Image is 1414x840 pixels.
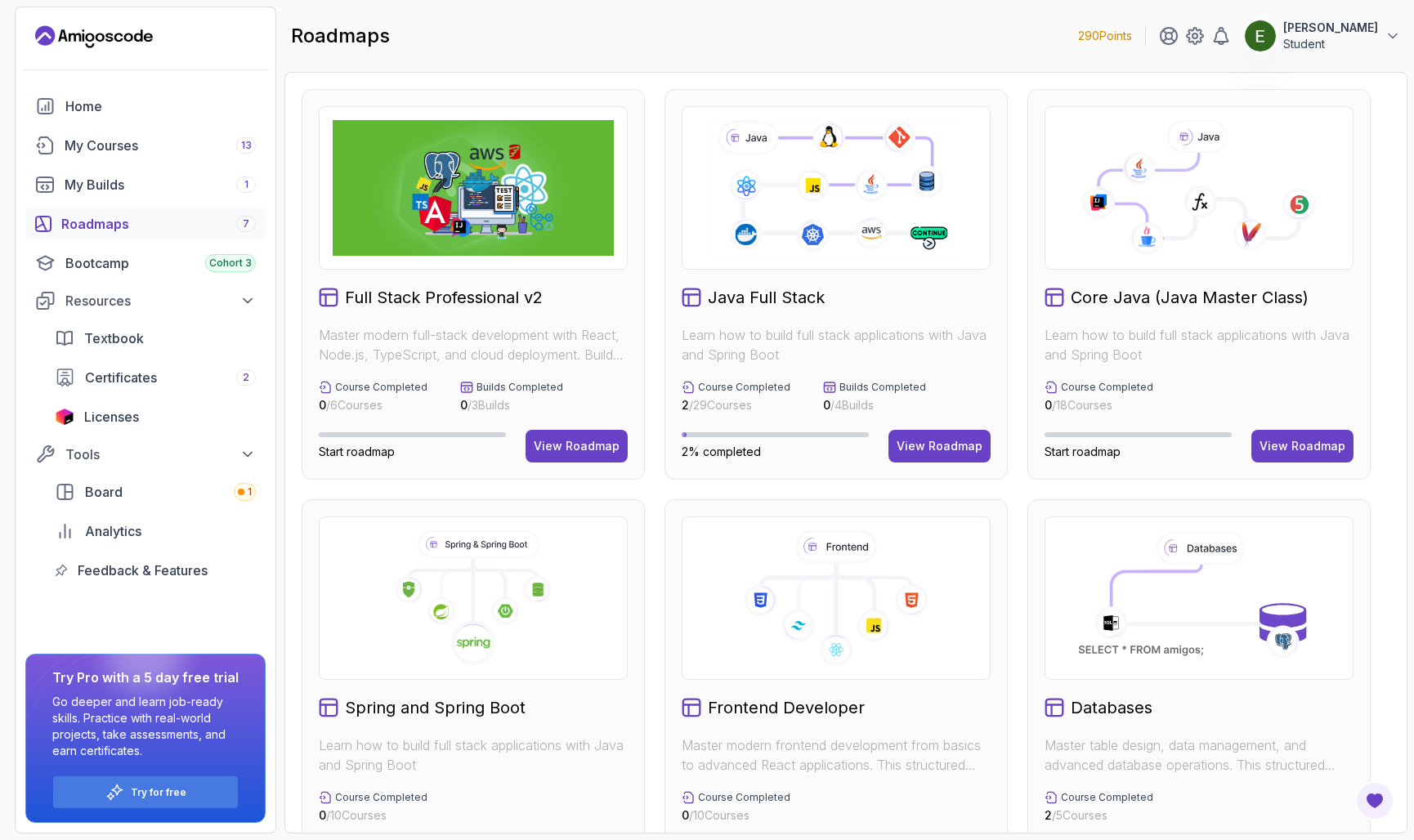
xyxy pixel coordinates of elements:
[682,445,761,458] span: 2% completed
[291,23,390,49] h2: roadmaps
[1045,445,1121,458] span: Start roadmap
[241,139,252,152] span: 13
[345,286,543,309] h2: Full Stack Professional v2
[78,561,208,580] span: Feedback & Features
[131,786,186,799] a: Try for free
[319,398,326,412] span: 0
[52,775,239,809] button: Try for free
[52,694,239,759] p: Go deeper and learn job-ready skills. Practice with real-world projects, take assessments, and ea...
[319,735,628,775] p: Learn how to build full stack applications with Java and Spring Boot
[335,381,427,394] p: Course Completed
[823,397,926,413] p: / 4 Builds
[244,178,248,191] span: 1
[45,400,266,433] a: licenses
[1260,438,1345,454] div: View Roadmap
[1245,20,1276,51] img: user profile image
[248,485,252,498] span: 1
[61,214,256,234] div: Roadmaps
[243,371,249,384] span: 2
[335,791,427,804] p: Course Completed
[1078,28,1132,44] p: 290 Points
[84,328,144,348] span: Textbook
[45,554,266,587] a: feedback
[823,398,830,412] span: 0
[460,397,563,413] p: / 3 Builds
[839,381,926,394] p: Builds Completed
[1071,696,1152,719] h2: Databases
[35,24,153,50] a: Landing page
[45,476,266,508] a: board
[698,381,790,394] p: Course Completed
[1045,808,1052,822] span: 2
[319,808,326,822] span: 0
[65,291,256,311] div: Resources
[319,397,427,413] p: / 6 Courses
[45,361,266,394] a: certificates
[1251,430,1354,462] button: View Roadmap
[1045,398,1052,412] span: 0
[45,515,266,547] a: analytics
[65,136,256,155] div: My Courses
[897,438,982,454] div: View Roadmap
[25,286,266,315] button: Resources
[698,791,790,804] p: Course Completed
[25,129,266,162] a: courses
[1045,397,1153,413] p: / 18 Courses
[243,217,249,230] span: 7
[1045,807,1153,824] p: / 5 Courses
[526,430,628,462] button: View Roadmap
[25,90,266,123] a: home
[682,807,790,824] p: / 10 Courses
[682,735,991,775] p: Master modern frontend development from basics to advanced React applications. This structured le...
[477,381,563,394] p: Builds Completed
[65,175,256,194] div: My Builds
[65,253,256,273] div: Bootcamp
[682,808,689,822] span: 0
[65,96,256,116] div: Home
[333,120,614,256] img: Full Stack Professional v2
[319,807,427,824] p: / 10 Courses
[85,482,123,502] span: Board
[1283,20,1378,36] p: [PERSON_NAME]
[682,325,991,364] p: Learn how to build full stack applications with Java and Spring Boot
[25,440,266,469] button: Tools
[45,322,266,355] a: textbook
[1045,325,1354,364] p: Learn how to build full stack applications with Java and Spring Boot
[85,368,157,387] span: Certificates
[1244,20,1401,52] button: user profile image[PERSON_NAME]Student
[534,438,620,454] div: View Roadmap
[345,696,526,719] h2: Spring and Spring Boot
[682,397,790,413] p: / 29 Courses
[708,286,825,309] h2: Java Full Stack
[1061,381,1153,394] p: Course Completed
[682,398,689,412] span: 2
[319,325,628,364] p: Master modern full-stack development with React, Node.js, TypeScript, and cloud deployment. Build...
[65,445,256,464] div: Tools
[460,398,468,412] span: 0
[1045,735,1354,775] p: Master table design, data management, and advanced database operations. This structured learning ...
[888,430,991,462] button: View Roadmap
[25,168,266,201] a: builds
[84,407,139,427] span: Licenses
[1283,36,1378,52] p: Student
[25,208,266,240] a: roadmaps
[209,257,252,270] span: Cohort 3
[25,247,266,279] a: bootcamp
[55,409,74,425] img: jetbrains icon
[708,696,865,719] h2: Frontend Developer
[1355,781,1394,820] button: Open Feedback Button
[1071,286,1309,309] h2: Core Java (Java Master Class)
[1061,791,1153,804] p: Course Completed
[319,445,395,458] span: Start roadmap
[85,521,141,541] span: Analytics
